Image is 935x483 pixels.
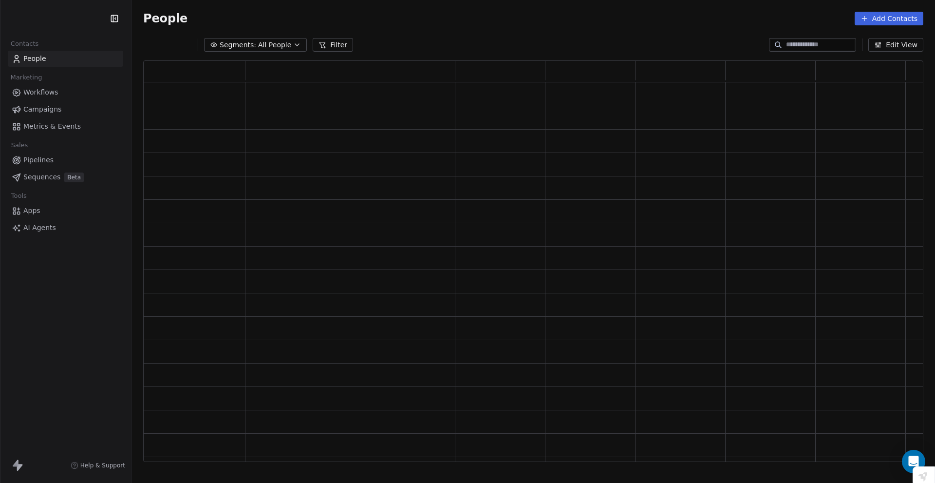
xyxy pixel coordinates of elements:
a: Apps [8,203,123,219]
span: AI Agents [23,223,56,233]
button: Edit View [868,38,923,52]
span: Marketing [6,70,46,85]
span: Help & Support [80,462,125,469]
button: Add Contacts [855,12,923,25]
span: Metrics & Events [23,121,81,132]
span: All People [258,40,291,50]
a: Help & Support [71,462,125,469]
a: Workflows [8,84,123,100]
a: People [8,51,123,67]
span: Tools [7,189,31,203]
span: Workflows [23,87,58,97]
span: Pipelines [23,155,54,165]
a: Campaigns [8,101,123,117]
span: Contacts [6,37,43,51]
a: SequencesBeta [8,169,123,185]
span: Sequences [23,172,60,182]
span: Apps [23,206,40,216]
a: Pipelines [8,152,123,168]
button: Filter [313,38,353,52]
span: Segments: [220,40,256,50]
span: People [23,54,46,64]
a: Metrics & Events [8,118,123,135]
div: Open Intercom Messenger [902,450,925,473]
a: AI Agents [8,220,123,236]
span: Beta [64,173,84,182]
span: People [143,11,187,26]
span: Sales [7,138,32,153]
span: Campaigns [23,104,61,115]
